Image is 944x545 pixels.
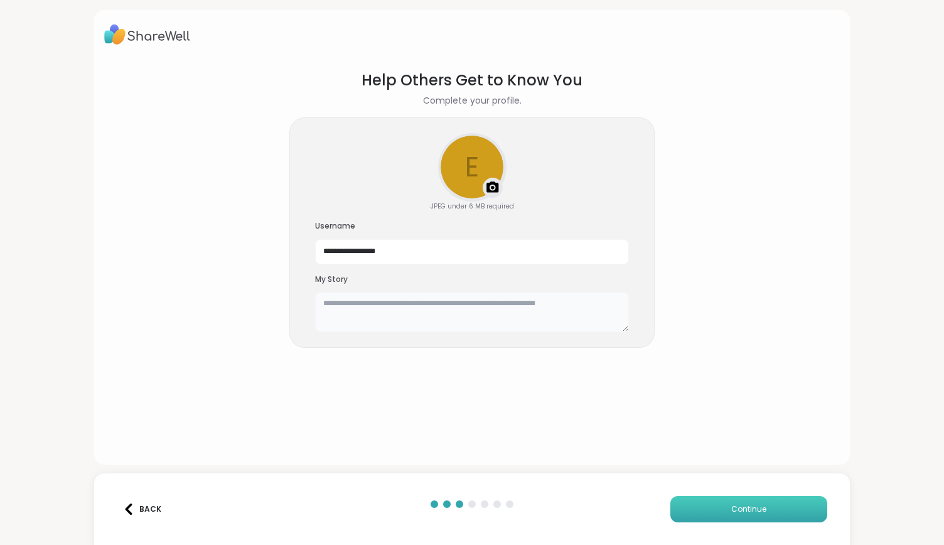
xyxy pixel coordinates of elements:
[315,221,629,232] h3: Username
[670,496,827,522] button: Continue
[431,202,514,211] div: JPEG under 6 MB required
[423,94,522,107] h2: Complete your profile.
[104,20,190,49] img: ShareWell Logo
[315,274,629,285] h3: My Story
[362,69,582,92] h1: Help Others Get to Know You
[123,504,161,515] div: Back
[117,496,167,522] button: Back
[731,504,766,515] span: Continue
